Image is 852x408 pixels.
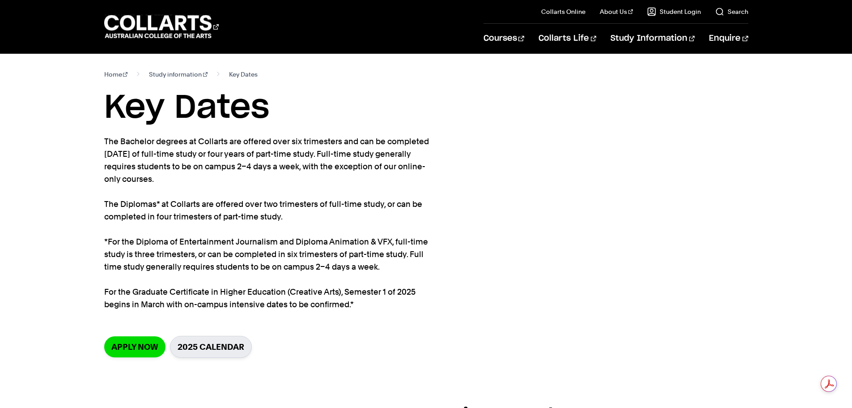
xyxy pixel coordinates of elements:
p: The Bachelor degrees at Collarts are offered over six trimesters and can be completed [DATE] of f... [104,135,431,311]
a: Study Information [610,24,695,53]
span: Key Dates [229,68,258,81]
div: Go to homepage [104,14,219,39]
a: Search [715,7,748,16]
a: Collarts Online [541,7,585,16]
a: Enquire [709,24,748,53]
a: Home [104,68,128,81]
a: Apply now [104,336,165,357]
h1: Key Dates [104,88,748,128]
a: Student Login [647,7,701,16]
a: Collarts Life [538,24,596,53]
a: About Us [600,7,633,16]
a: 2025 Calendar [170,336,252,358]
a: Study information [149,68,208,81]
a: Courses [483,24,524,53]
